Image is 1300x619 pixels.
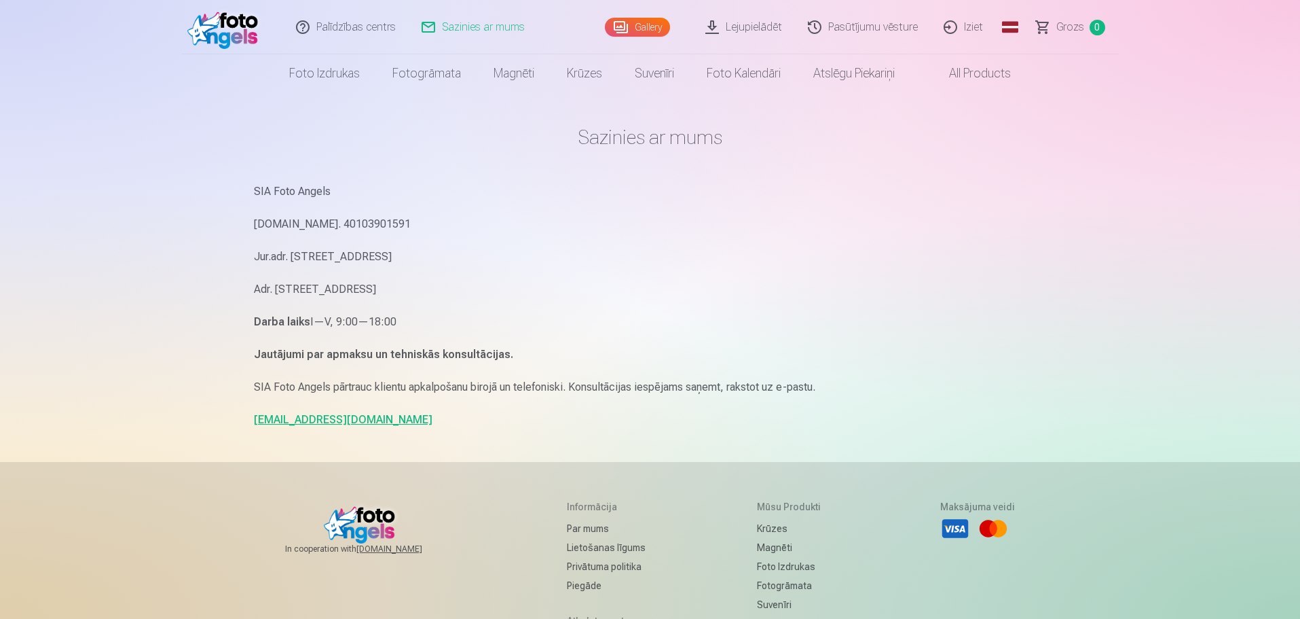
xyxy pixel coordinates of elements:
[618,54,690,92] a: Suvenīri
[757,538,828,557] a: Magnēti
[940,514,970,544] li: Visa
[356,544,455,554] a: [DOMAIN_NAME]
[285,544,455,554] span: In cooperation with
[757,595,828,614] a: Suvenīri
[254,378,1047,397] p: SIA Foto Angels pārtrauc klientu apkalpošanu birojā un telefoniski. Konsultācijas iespējams saņem...
[567,538,646,557] a: Lietošanas līgums
[254,215,1047,234] p: [DOMAIN_NAME]. 40103901591
[757,557,828,576] a: Foto izdrukas
[757,500,828,514] h5: Mūsu produkti
[978,514,1008,544] li: Mastercard
[551,54,618,92] a: Krūzes
[376,54,477,92] a: Fotogrāmata
[254,280,1047,299] p: Adr. [STREET_ADDRESS]
[477,54,551,92] a: Magnēti
[605,18,670,37] a: Gallery
[254,182,1047,201] p: SIA Foto Angels
[254,348,513,361] strong: Jautājumi par apmaksu un tehniskās konsultācijas.
[567,500,646,514] h5: Informācija
[254,247,1047,266] p: Jur.adr. [STREET_ADDRESS]
[254,315,310,328] strong: Darba laiks
[254,313,1047,332] p: I—V, 9:00—18:00
[1056,19,1084,35] span: Grozs
[940,500,1015,514] h5: Maksājuma veidi
[254,125,1047,149] h1: Sazinies ar mums
[1090,20,1105,35] span: 0
[254,413,432,426] a: [EMAIL_ADDRESS][DOMAIN_NAME]
[757,576,828,595] a: Fotogrāmata
[187,5,265,49] img: /fa1
[567,557,646,576] a: Privātuma politika
[690,54,797,92] a: Foto kalendāri
[567,519,646,538] a: Par mums
[797,54,911,92] a: Atslēgu piekariņi
[567,576,646,595] a: Piegāde
[273,54,376,92] a: Foto izdrukas
[911,54,1027,92] a: All products
[757,519,828,538] a: Krūzes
